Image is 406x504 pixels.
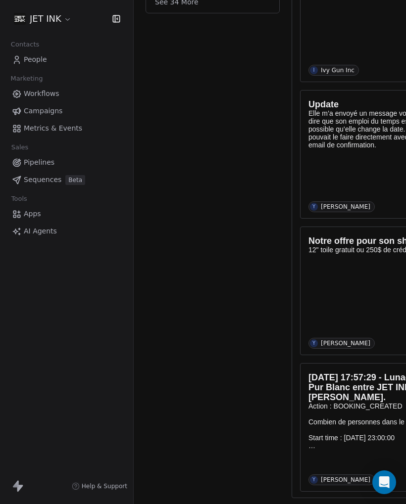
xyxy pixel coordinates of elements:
[30,12,61,25] span: JET INK
[8,86,125,102] a: Workflows
[24,89,59,99] span: Workflows
[8,206,125,222] a: Apps
[372,470,396,494] div: Open Intercom Messenger
[321,476,370,483] div: [PERSON_NAME]
[312,203,315,211] div: Y
[24,175,61,185] span: Sequences
[8,103,125,119] a: Campaigns
[82,482,127,490] span: Help & Support
[12,10,74,27] button: JET INK
[24,123,82,134] span: Metrics & Events
[72,482,127,490] a: Help & Support
[24,157,54,168] span: Pipelines
[24,54,47,65] span: People
[321,340,370,347] div: [PERSON_NAME]
[6,71,47,86] span: Marketing
[7,140,33,155] span: Sales
[312,339,315,347] div: Y
[7,191,31,206] span: Tools
[8,172,125,188] a: SequencesBeta
[65,175,85,185] span: Beta
[24,106,62,116] span: Campaigns
[8,223,125,239] a: AI Agents
[312,476,315,484] div: Y
[24,226,57,236] span: AI Agents
[321,203,370,210] div: [PERSON_NAME]
[8,51,125,68] a: People
[321,67,355,74] div: Ivy Gun Inc
[8,154,125,171] a: Pipelines
[313,66,315,74] div: I
[14,13,26,25] img: JET%20INK%20Metal.png
[8,120,125,137] a: Metrics & Events
[24,209,41,219] span: Apps
[6,37,44,52] span: Contacts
